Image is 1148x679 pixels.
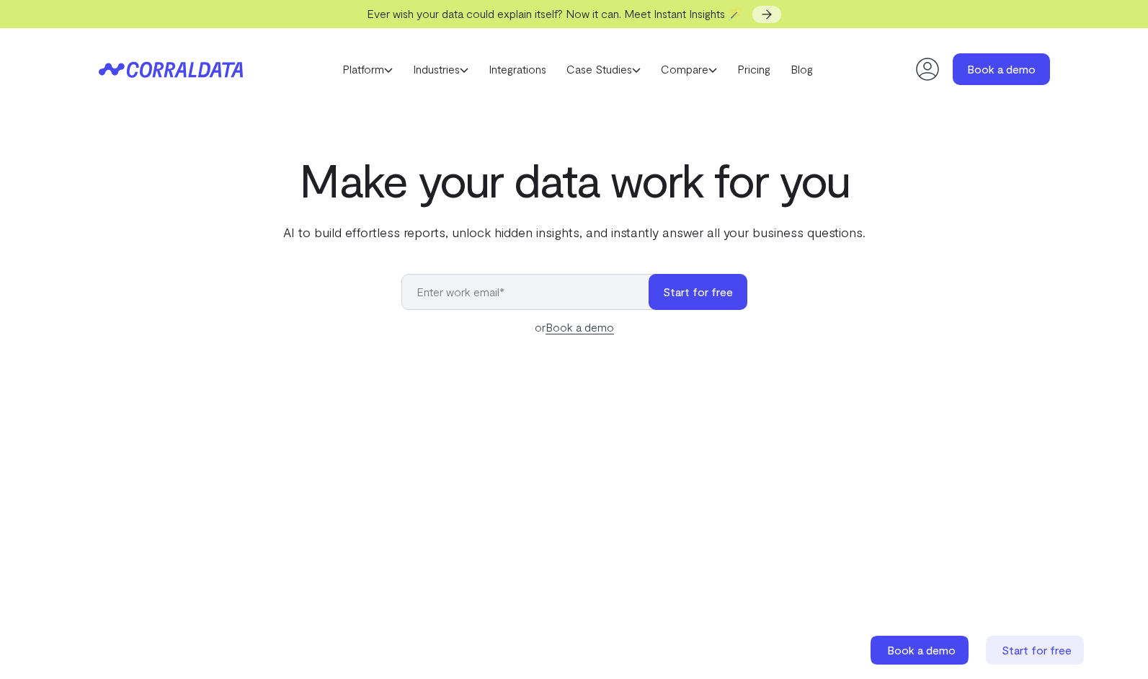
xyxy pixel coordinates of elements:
[649,274,747,310] button: Start for free
[546,320,614,334] a: Book a demo
[332,58,403,80] a: Platform
[401,274,663,310] input: Enter work email*
[780,58,823,80] a: Blog
[403,58,479,80] a: Industries
[401,319,747,336] div: or
[367,6,742,20] span: Ever wish your data could explain itself? Now it can. Meet Instant Insights 🪄
[953,53,1050,85] a: Book a demo
[871,636,971,665] a: Book a demo
[556,58,651,80] a: Case Studies
[1002,643,1072,657] span: Start for free
[651,58,727,80] a: Compare
[280,154,868,205] h1: Make your data work for you
[986,636,1087,665] a: Start for free
[727,58,780,80] a: Pricing
[479,58,556,80] a: Integrations
[280,223,868,241] p: AI to build effortless reports, unlock hidden insights, and instantly answer all your business qu...
[887,643,956,657] span: Book a demo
